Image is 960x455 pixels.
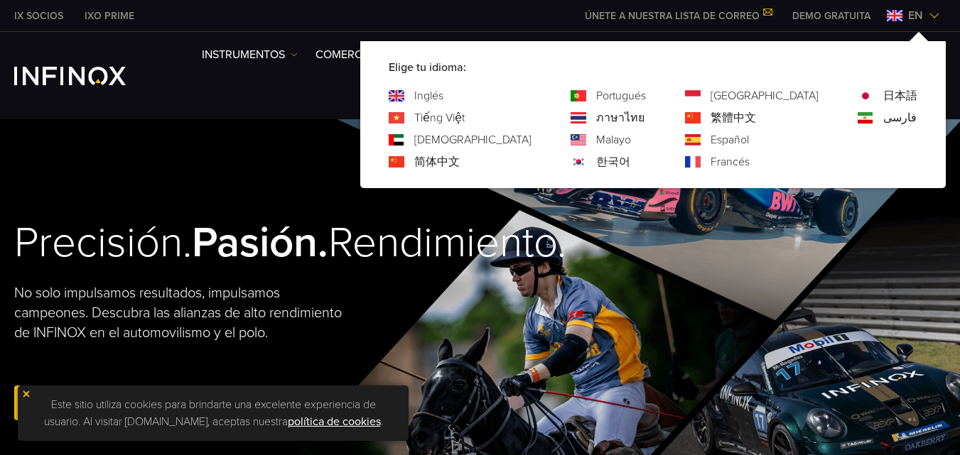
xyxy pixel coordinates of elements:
[14,285,342,341] font: No solo impulsamos resultados, impulsamos campeones. Descubra las alianzas de alto rendimiento de...
[414,155,460,169] font: 简体中文
[414,133,532,147] font: [DEMOGRAPHIC_DATA]
[389,60,466,75] font: Elige tu idioma:
[596,131,631,148] a: Idioma
[44,398,376,429] font: Este sitio utiliza cookies para brindarte una excelente experiencia de usuario. Al visitar [DOMAI...
[711,153,750,170] a: Idioma
[414,87,443,104] a: Idioma
[202,46,298,63] a: Instrumentos
[21,389,31,399] img: icono de cierre amarillo
[315,48,374,62] font: COMERCIO
[414,153,460,170] a: Idioma
[585,10,760,22] font: ÚNETE A NUESTRA LISTA DE CORREO
[14,217,192,268] font: Precisión.
[883,87,917,104] a: Idioma
[711,87,819,104] a: Idioma
[711,109,756,126] a: Idioma
[14,10,63,22] font: IX SOCIOS
[792,10,870,22] font: DEMO GRATUITA
[596,133,631,147] font: Malayo
[414,109,465,126] a: Idioma
[74,9,145,23] a: INFINOX
[711,155,750,169] font: Francés
[288,415,381,429] a: política de cookies
[202,48,285,62] font: Instrumentos
[711,133,749,147] font: Español
[596,155,630,169] font: 한국어
[883,111,917,125] font: فارسی
[596,87,646,104] a: Idioma
[883,89,917,103] font: 日本語
[596,111,645,125] font: ภาษาไทย
[414,111,465,125] font: Tiếng Việt
[711,111,756,125] font: 繁體中文
[315,46,387,63] a: COMERCIO
[711,131,749,148] a: Idioma
[14,385,197,420] a: Abrir una cuenta real
[596,109,645,126] a: Idioma
[883,109,917,126] a: Idioma
[596,153,630,170] a: Idioma
[192,217,328,268] font: Pasión.
[414,131,532,148] a: Idioma
[414,89,443,103] font: Inglés
[4,9,74,23] a: INFINOX
[908,9,923,23] font: en
[14,67,159,85] a: Logotipo de INFINOX
[574,10,782,22] a: ÚNETE A NUESTRA LISTA DE CORREO
[328,217,566,268] font: Rendimiento.
[711,89,819,103] font: [GEOGRAPHIC_DATA]
[782,9,881,23] a: MENÚ INFINOX
[381,415,383,429] font: .
[85,10,134,22] font: IXO PRIME
[596,89,646,103] font: Portugués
